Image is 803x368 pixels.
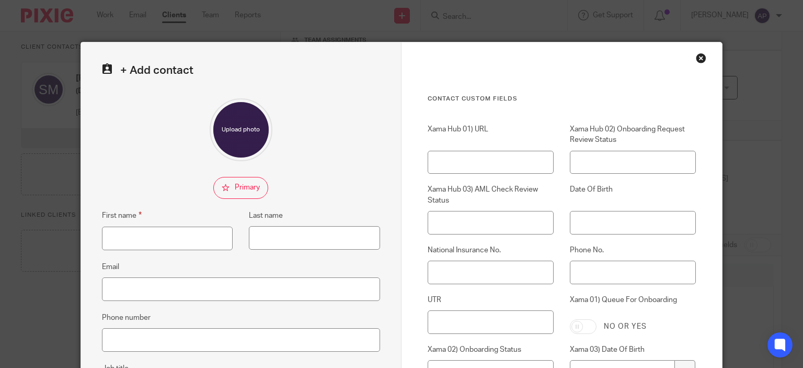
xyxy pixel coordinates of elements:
[570,245,696,255] label: Phone No.
[428,184,554,206] label: Xama Hub 03) AML Check Review Status
[570,184,696,206] label: Date Of Birth
[696,53,706,63] div: Close this dialog window
[102,313,151,323] label: Phone number
[102,262,119,272] label: Email
[604,321,647,332] label: No or yes
[102,209,142,221] label: First name
[570,344,696,355] label: Xama 03) Date Of Birth
[428,95,696,103] h3: Contact Custom fields
[428,295,554,305] label: UTR
[570,124,696,146] label: Xama Hub 02) Onboarding Request Review Status
[428,245,554,255] label: National Insurance No.
[428,124,554,146] label: Xama Hub 01) URL
[570,295,696,311] label: Xama 01) Queue For Onboarding
[102,63,380,77] h2: + Add contact
[428,344,554,355] label: Xama 02) Onboarding Status
[249,210,283,221] label: Last name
